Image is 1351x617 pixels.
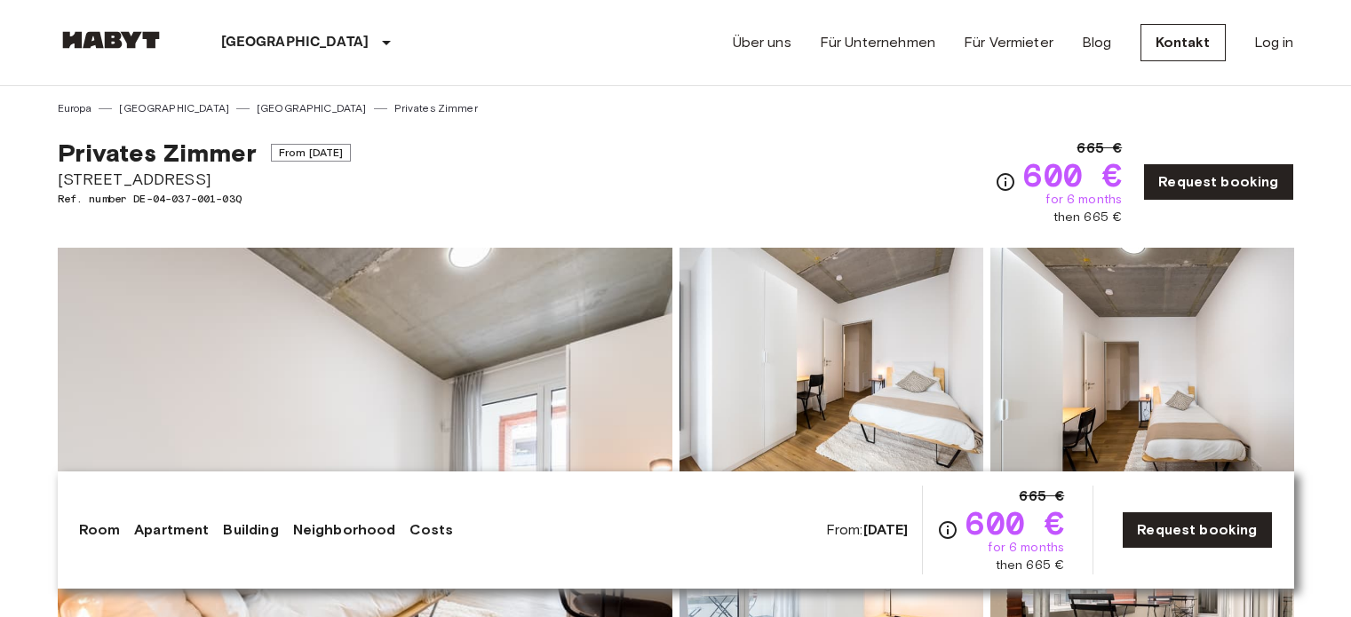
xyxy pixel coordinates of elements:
a: Request booking [1143,163,1293,201]
a: [GEOGRAPHIC_DATA] [257,100,367,116]
a: Request booking [1122,511,1272,549]
a: Neighborhood [293,519,396,541]
svg: Check cost overview for full price breakdown. Please note that discounts apply to new joiners onl... [995,171,1016,193]
a: Kontakt [1140,24,1226,61]
span: 665 € [1077,138,1122,159]
img: Picture of unit DE-04-037-001-03Q [679,248,983,480]
a: Blog [1082,32,1112,53]
a: Costs [409,519,453,541]
img: Picture of unit DE-04-037-001-03Q [990,248,1294,480]
span: Ref. number DE-04-037-001-03Q [58,191,352,207]
a: Privates Zimmer [394,100,478,116]
span: 600 € [966,507,1064,539]
span: Privates Zimmer [58,138,257,168]
span: From: [826,520,909,540]
span: for 6 months [1045,191,1122,209]
a: Für Vermieter [964,32,1053,53]
a: Über uns [733,32,791,53]
p: [GEOGRAPHIC_DATA] [221,32,370,53]
a: Room [79,519,121,541]
svg: Check cost overview for full price breakdown. Please note that discounts apply to new joiners onl... [937,519,958,541]
span: then 665 € [1053,209,1123,226]
a: Europa [58,100,92,116]
a: Für Unternehmen [820,32,935,53]
b: [DATE] [863,521,909,538]
img: Habyt [58,31,164,49]
a: [GEOGRAPHIC_DATA] [119,100,229,116]
span: for 6 months [988,539,1064,557]
span: 600 € [1023,159,1122,191]
a: Log in [1254,32,1294,53]
span: 665 € [1019,486,1064,507]
a: Apartment [134,519,209,541]
span: then 665 € [996,557,1065,574]
span: [STREET_ADDRESS] [58,168,352,191]
a: Building [223,519,278,541]
span: From [DATE] [271,144,352,162]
